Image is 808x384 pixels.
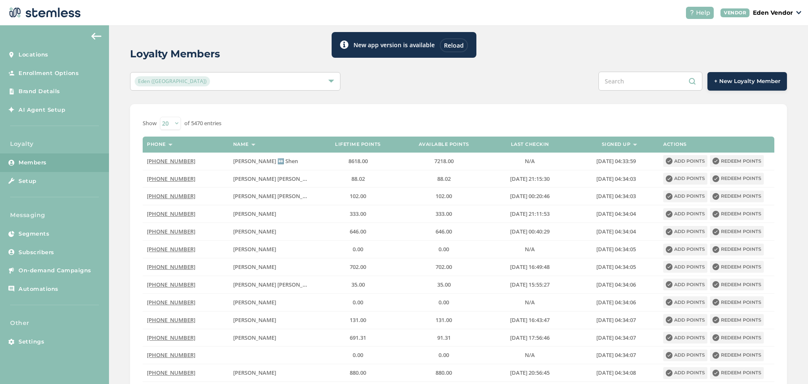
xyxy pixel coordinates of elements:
[184,119,221,128] label: of 5470 entries
[577,334,655,341] label: 2024-01-22 04:34:07
[577,317,655,324] label: 2024-01-22 04:34:07
[577,369,655,376] label: 2024-01-22 04:34:08
[491,210,569,218] label: 2020-06-06 21:11:53
[147,142,166,147] label: Phone
[510,263,550,271] span: [DATE] 16:49:48
[405,228,483,235] label: 646.00
[577,352,655,359] label: 2024-01-22 04:34:07
[147,228,224,235] label: (918) 402-9463
[350,334,366,341] span: 691.31
[598,72,702,91] input: Search
[233,175,320,183] span: [PERSON_NAME] [PERSON_NAME]
[135,76,210,86] span: Eden ([GEOGRAPHIC_DATA])
[147,263,224,271] label: (918) 520-3448
[510,316,550,324] span: [DATE] 16:43:47
[437,175,451,183] span: 88.02
[147,245,195,253] span: [PHONE_NUMBER]
[436,316,452,324] span: 131.00
[168,144,173,146] img: icon-sort-1e1d7615.svg
[439,245,449,253] span: 0.00
[405,263,483,271] label: 702.00
[510,228,550,235] span: [DATE] 00:40:29
[436,192,452,200] span: 102.00
[19,51,48,59] span: Locations
[714,77,780,86] span: + New Loyalty Member
[577,299,655,306] label: 2024-01-22 04:34:06
[319,281,396,288] label: 35.00
[491,228,569,235] label: 2020-07-21 00:40:29
[577,193,655,200] label: 2024-01-22 04:34:03
[319,158,396,165] label: 8618.00
[353,245,363,253] span: 0.00
[436,263,452,271] span: 702.00
[147,157,195,165] span: [PHONE_NUMBER]
[659,137,774,153] th: Actions
[440,38,468,52] div: Reload
[233,334,276,341] span: [PERSON_NAME]
[491,158,569,165] label: N/A
[319,246,396,253] label: 0.00
[147,281,195,288] span: [PHONE_NUMBER]
[710,367,764,379] button: Redeem points
[233,298,276,306] span: [PERSON_NAME]
[233,263,276,271] span: [PERSON_NAME]
[663,208,707,220] button: Add points
[663,279,707,290] button: Add points
[437,281,451,288] span: 35.00
[491,334,569,341] label: 2024-10-24 17:56:46
[510,281,550,288] span: [DATE] 15:55:27
[710,349,764,361] button: Redeem points
[233,142,249,147] label: Name
[19,230,49,238] span: Segments
[710,279,764,290] button: Redeem points
[491,175,569,183] label: 2025-08-20 21:15:30
[577,175,655,183] label: 2024-01-22 04:34:03
[491,369,569,376] label: 2021-11-06 20:56:45
[233,192,320,200] span: [PERSON_NAME] [PERSON_NAME]
[596,263,636,271] span: [DATE] 04:34:05
[436,210,452,218] span: 333.00
[147,317,224,324] label: (918) 527-4095
[19,177,37,185] span: Setup
[233,193,311,200] label: joshua bryan hale
[353,40,435,49] label: New app version is available
[663,226,707,238] button: Add points
[319,228,396,235] label: 646.00
[696,8,710,17] span: Help
[710,173,764,185] button: Redeem points
[319,299,396,306] label: 0.00
[710,208,764,220] button: Redeem points
[233,369,311,376] label: Juliette Osborn
[7,4,81,21] img: logo-dark-0685b13c.svg
[525,351,535,359] span: N/A
[602,142,631,147] label: Signed up
[596,175,636,183] span: [DATE] 04:34:03
[596,281,636,288] span: [DATE] 04:34:06
[147,210,195,218] span: [PHONE_NUMBER]
[335,142,381,147] label: Lifetime points
[353,351,363,359] span: 0.00
[319,334,396,341] label: 691.31
[147,175,224,183] label: (760) 333-3756
[147,228,195,235] span: [PHONE_NUMBER]
[405,281,483,288] label: 35.00
[19,106,65,114] span: AI Agent Setup
[19,248,54,257] span: Subscribers
[710,332,764,344] button: Redeem points
[710,261,764,273] button: Redeem points
[233,317,311,324] label: Amy Graham
[233,246,311,253] label: Carol Bevenue
[577,228,655,235] label: 2024-01-22 04:34:04
[491,193,569,200] label: 2019-06-19 00:20:46
[319,263,396,271] label: 702.00
[405,317,483,324] label: 131.00
[251,144,255,146] img: icon-sort-1e1d7615.svg
[525,298,535,306] span: N/A
[596,334,636,341] span: [DATE] 04:34:07
[663,296,707,308] button: Add points
[436,228,452,235] span: 646.00
[319,210,396,218] label: 333.00
[233,245,276,253] span: [PERSON_NAME]
[233,263,311,271] label: Leroy Wilson
[405,193,483,200] label: 102.00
